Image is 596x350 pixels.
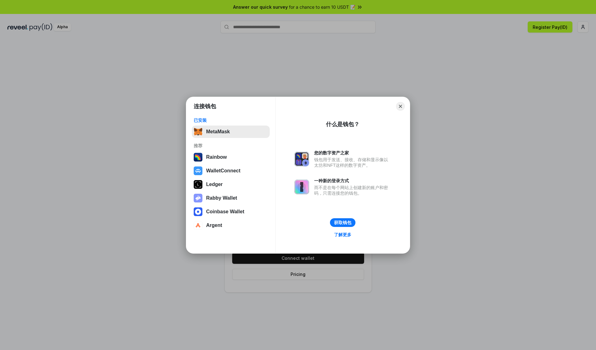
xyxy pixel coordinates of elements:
[206,129,230,135] div: MetaMask
[314,157,391,168] div: 钱包用于发送、接收、存储和显示像以太坊和NFT这样的数字资产。
[334,232,351,237] div: 了解更多
[314,185,391,196] div: 而不是在每个网站上创建新的账户和密码，只需连接您的钱包。
[194,194,202,202] img: svg+xml,%3Csvg%20xmlns%3D%22http%3A%2F%2Fwww.w3.org%2F2000%2Fsvg%22%20fill%3D%22none%22%20viewBox...
[194,180,202,189] img: svg+xml,%3Csvg%20xmlns%3D%22http%3A%2F%2Fwww.w3.org%2F2000%2Fsvg%22%20width%3D%2228%22%20height%3...
[294,152,309,166] img: svg+xml,%3Csvg%20xmlns%3D%22http%3A%2F%2Fwww.w3.org%2F2000%2Fsvg%22%20fill%3D%22none%22%20viewBox...
[206,168,241,174] div: WalletConnect
[194,117,268,123] div: 已安装
[192,151,270,163] button: Rainbow
[194,143,268,148] div: 推荐
[194,153,202,162] img: svg+xml,%3Csvg%20width%3D%22120%22%20height%3D%22120%22%20viewBox%3D%220%200%20120%20120%22%20fil...
[192,206,270,218] button: Coinbase Wallet
[330,218,355,227] button: 获取钱包
[326,121,359,128] div: 什么是钱包？
[192,192,270,204] button: Rabby Wallet
[314,150,391,156] div: 您的数字资产之家
[194,207,202,216] img: svg+xml,%3Csvg%20width%3D%2228%22%20height%3D%2228%22%20viewBox%3D%220%200%2028%2028%22%20fill%3D...
[194,127,202,136] img: svg+xml,%3Csvg%20fill%3D%22none%22%20height%3D%2233%22%20viewBox%3D%220%200%2035%2033%22%20width%...
[194,103,216,110] h1: 连接钱包
[314,178,391,184] div: 一种新的登录方式
[192,178,270,191] button: Ledger
[334,220,351,225] div: 获取钱包
[194,221,202,230] img: svg+xml,%3Csvg%20width%3D%2228%22%20height%3D%2228%22%20viewBox%3D%220%200%2028%2028%22%20fill%3D...
[294,179,309,194] img: svg+xml,%3Csvg%20xmlns%3D%22http%3A%2F%2Fwww.w3.org%2F2000%2Fsvg%22%20fill%3D%22none%22%20viewBox...
[206,182,223,187] div: Ledger
[206,209,244,215] div: Coinbase Wallet
[206,195,237,201] div: Rabby Wallet
[206,154,227,160] div: Rainbow
[192,165,270,177] button: WalletConnect
[194,166,202,175] img: svg+xml,%3Csvg%20width%3D%2228%22%20height%3D%2228%22%20viewBox%3D%220%200%2028%2028%22%20fill%3D...
[192,126,270,138] button: MetaMask
[396,102,405,111] button: Close
[330,231,355,239] a: 了解更多
[206,223,222,228] div: Argent
[192,219,270,232] button: Argent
